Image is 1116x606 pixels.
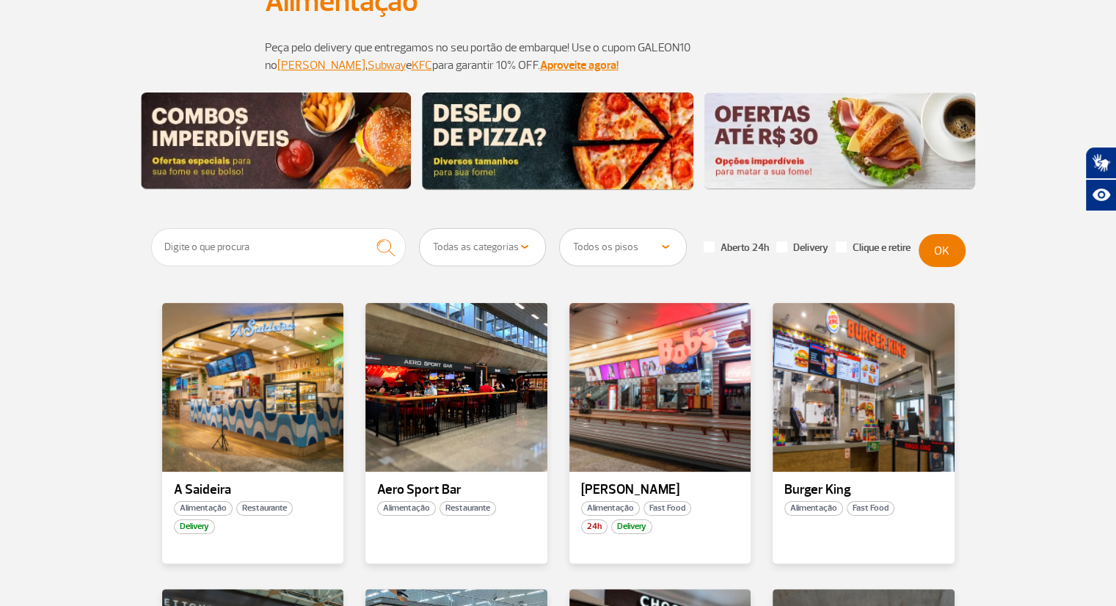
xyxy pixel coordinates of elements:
[174,519,215,534] span: Delivery
[581,519,608,534] span: 24h
[581,501,640,516] span: Alimentação
[847,501,894,516] span: Fast Food
[1085,147,1116,179] button: Abrir tradutor de língua de sinais.
[377,501,436,516] span: Alimentação
[704,241,769,255] label: Aberto 24h
[836,241,911,255] label: Clique e retire
[776,241,828,255] label: Delivery
[277,58,365,73] a: [PERSON_NAME]
[581,483,740,497] p: [PERSON_NAME]
[1085,147,1116,211] div: Plugin de acessibilidade da Hand Talk.
[236,501,293,516] span: Restaurante
[540,58,619,73] a: Aproveite agora!
[265,39,852,74] p: Peça pelo delivery que entregamos no seu portão de embarque! Use o cupom GALEON10 no , e para gar...
[784,483,943,497] p: Burger King
[919,234,966,267] button: OK
[440,501,496,516] span: Restaurante
[611,519,652,534] span: Delivery
[412,58,432,73] a: KFC
[174,501,233,516] span: Alimentação
[151,228,406,266] input: Digite o que procura
[784,501,843,516] span: Alimentação
[1085,179,1116,211] button: Abrir recursos assistivos.
[174,483,332,497] p: A Saideira
[368,58,406,73] a: Subway
[643,501,691,516] span: Fast Food
[377,483,536,497] p: Aero Sport Bar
